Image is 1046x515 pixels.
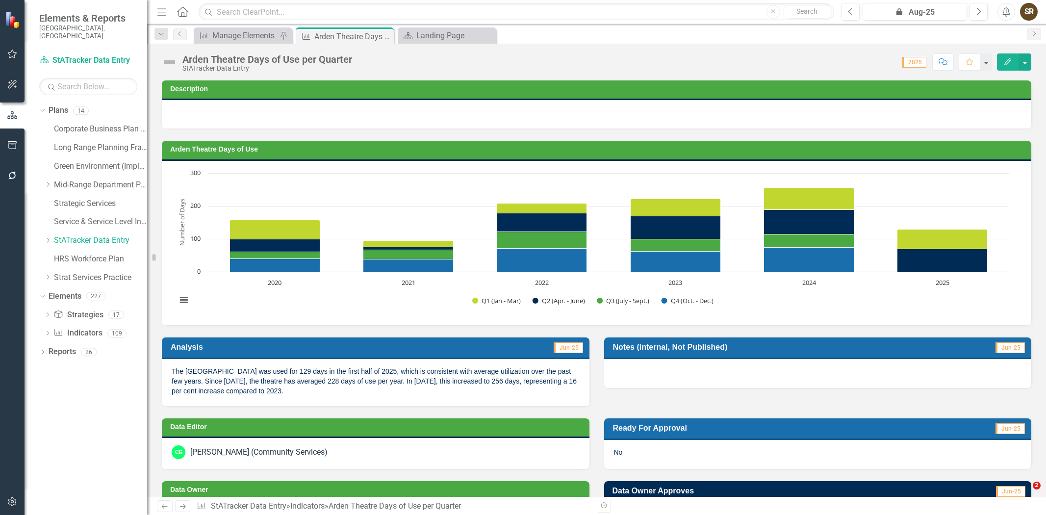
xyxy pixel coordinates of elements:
div: StATracker Data Entry [182,65,352,72]
button: Show Q3 (July - Sept.) [597,297,650,305]
span: No [614,448,623,456]
span: Jun-25 [554,342,583,353]
text: 2025 [936,278,949,287]
text: Q1 (Jan - Mar) [482,296,521,305]
span: Search [796,7,817,15]
g: Q1 (Jan - Mar), bar series 1 of 4 with 6 bars. [230,187,988,249]
path: 2023, 62. Q4 (Oct. - Dec.). [631,251,721,272]
img: Not Defined [162,54,178,70]
a: Corporate Business Plan ([DATE]-[DATE]) [54,124,147,135]
text: 2023 [668,278,682,287]
span: 2 [1033,482,1041,489]
path: 2022, 50. Q3 (July - Sept.). [497,232,587,248]
text: 2021 [402,278,415,287]
a: Strat Services Practice [54,272,147,283]
a: Mid-Range Department Plans [54,180,147,191]
path: 2024, 67. Q1 (Jan - Mar). [764,187,854,209]
span: Elements & Reports [39,12,137,24]
button: Aug-25 [863,3,967,21]
a: Elements [49,291,81,302]
div: Aug-25 [866,6,964,18]
a: Indicators [53,328,102,339]
button: Search [783,5,832,19]
svg: Interactive chart [172,168,1014,315]
div: Manage Elements [212,29,277,42]
a: Strategic Services [54,198,147,209]
div: 17 [108,310,124,319]
div: Arden Theatre Days of Use per Quarter [182,54,352,65]
h3: Data Owner [170,486,585,493]
input: Search Below... [39,78,137,95]
path: 2025, 70. Q2 (Apr. - June). [897,249,988,272]
span: Jun-25 [995,423,1025,434]
div: Landing Page [416,29,493,42]
a: Long Range Planning Framework [54,142,147,154]
path: 2020, 38. Q2 (Apr. - June). [230,239,320,252]
path: 2023, 70. Q2 (Apr. - June). [631,216,721,239]
text: Q2 (Apr. - June) [542,296,585,305]
a: StATracker Data Entry [39,55,137,66]
span: Jun-25 [996,486,1025,497]
small: [GEOGRAPHIC_DATA], [GEOGRAPHIC_DATA] [39,24,137,40]
text: 2022 [535,278,549,287]
text: 2020 [268,278,281,287]
iframe: Intercom live chat [1013,482,1036,505]
a: HRS Workforce Plan [54,254,147,265]
path: 2021, 38. Q4 (Oct. - Dec.). [363,259,454,272]
path: 2023, 37. Q3 (July - Sept.). [631,239,721,251]
path: 2020, 59. Q1 (Jan - Mar). [230,220,320,239]
span: 2025 [902,57,926,68]
text: Q3 (July - Sept.) [606,296,649,305]
span: Jun-25 [995,342,1025,353]
a: StATracker Data Entry [211,501,286,511]
text: 300 [190,168,201,177]
text: 0 [197,267,201,276]
a: Green Environment (Implementation) [54,161,147,172]
path: 2024, 74. Q4 (Oct. - Dec.). [764,247,854,272]
div: Arden Theatre Days of Use per Quarter [329,501,461,511]
a: Indicators [290,501,325,511]
path: 2022, 29. Q1 (Jan - Mar). [497,203,587,213]
path: 2024, 75. Q2 (Apr. - June). [764,209,854,234]
path: 2022, 58. Q2 (Apr. - June). [497,213,587,232]
text: 2024 [802,278,816,287]
button: SR [1020,3,1038,21]
h3: Ready For Approval [613,423,906,433]
text: Q4 (Oct. - Dec.) [671,296,714,305]
h3: Description [170,85,1026,93]
a: Plans [49,105,68,116]
text: Number of Days [178,199,186,246]
path: 2024, 40. Q3 (July - Sept.). [764,234,854,247]
path: 2020, 39. Q4 (Oct. - Dec.). [230,258,320,272]
text: 100 [190,234,201,243]
a: Landing Page [400,29,493,42]
div: Chart. Highcharts interactive chart. [172,168,1021,315]
div: 109 [107,329,127,337]
a: Strategies [53,309,103,321]
h3: Analysis [171,342,383,352]
input: Search ClearPoint... [199,3,834,21]
a: Reports [49,346,76,358]
div: 227 [86,292,105,300]
a: StATracker Data Entry [54,235,147,246]
h3: Data Owner Approves [612,486,914,495]
path: 2022, 71. Q4 (Oct. - Dec.). [497,248,587,272]
path: 2023, 52. Q1 (Jan - Mar). [631,199,721,216]
a: Manage Elements [196,29,277,42]
button: Show Q1 (Jan - Mar) [472,297,522,305]
g: Q2 (Apr. - June), bar series 2 of 4 with 6 bars. [230,209,988,272]
h3: Arden Theatre Days of Use [170,146,1026,153]
div: » » [197,501,589,512]
img: ClearPoint Strategy [5,11,22,28]
button: Show Q4 (Oct. - Dec.) [662,297,714,305]
div: Arden Theatre Days of Use per Quarter [314,30,391,43]
div: 26 [81,348,97,356]
path: 2021, 20. Q1 (Jan - Mar). [363,240,454,247]
div: [PERSON_NAME] (Community Services) [190,447,328,458]
path: 2020, 22. Q3 (July - Sept.). [230,252,320,258]
div: 14 [73,106,89,115]
path: 2021, 29. Q3 (July - Sept.). [363,250,454,259]
text: 200 [190,201,201,210]
path: 2025, 59. Q1 (Jan - Mar). [897,229,988,249]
